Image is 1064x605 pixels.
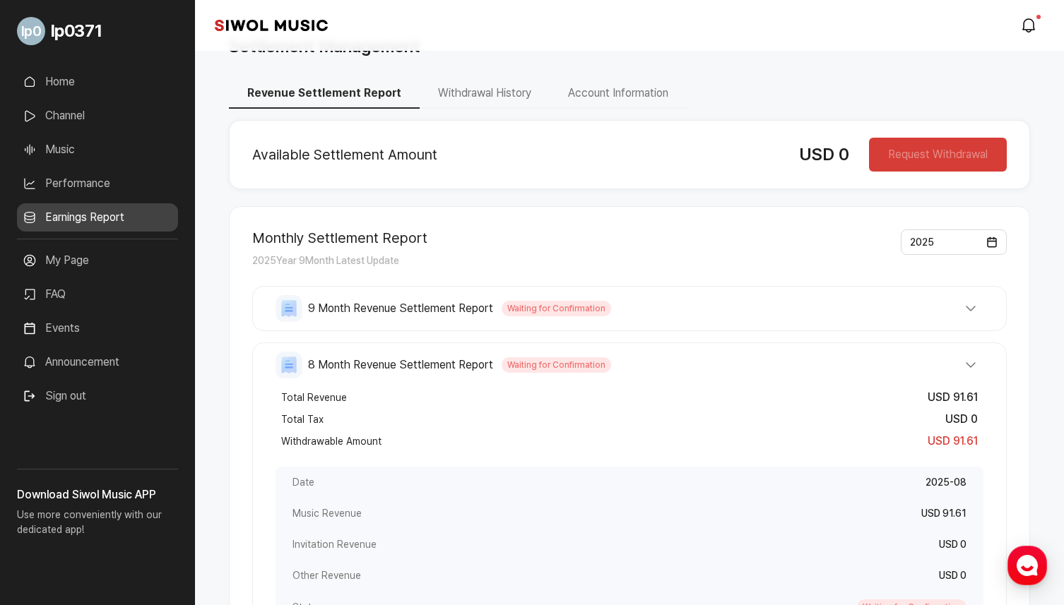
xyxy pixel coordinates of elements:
span: 2025 Year 9 Month Latest Update [252,255,399,266]
span: USD 0 [945,412,978,426]
span: Home [36,469,61,480]
span: Invitation Revenue [292,537,377,551]
a: Home [4,448,93,483]
span: Settings [209,469,244,480]
span: USD 91.61 [928,390,978,404]
button: 2025 [901,229,1007,255]
span: Other Revenue [292,568,361,582]
a: Performance [17,169,178,198]
span: Messages [117,469,159,481]
a: Announcement [17,348,178,376]
span: USD 0 [799,144,849,164]
button: 8 Month Revenue Settlement Report Waiting for Confirmation [276,352,983,378]
button: Withdrawal History [420,79,550,109]
span: 8 Month Revenue Settlement Report [308,357,493,373]
a: Earnings Report [17,203,178,232]
span: Total Tax [281,412,324,426]
span: Date [292,475,314,489]
button: Account Information [550,79,687,109]
a: Channel [17,102,178,130]
a: Messages [93,448,182,483]
a: Home [17,68,178,96]
span: USD 91.61 [921,508,967,519]
span: lp0371 [51,18,102,44]
span: USD 91.61 [928,434,978,448]
span: USD 0 [939,570,967,581]
a: Settings [182,448,271,483]
a: My Page [17,246,178,275]
a: FAQ [17,280,178,309]
a: modal.notifications [1016,11,1044,40]
button: 9 Month Revenue Settlement Report Waiting for Confirmation [276,295,983,322]
button: Revenue Settlement Report [229,79,420,109]
span: Waiting for Confirmation [502,301,611,316]
span: USD 0 [939,539,967,550]
span: Total Revenue [281,390,347,405]
h2: Available Settlement Amount [252,146,776,163]
a: Go to My Profile [17,11,178,51]
span: Withdrawable Amount [281,434,382,448]
h2: Monthly Settlement Report [252,229,427,246]
h3: Download Siwol Music APP [17,486,178,503]
a: Music [17,136,178,164]
div: 2025-08 [926,475,967,489]
span: 2025 [910,236,934,248]
button: Sign out [17,382,92,410]
a: Account Information [550,86,687,100]
span: Waiting for Confirmation [502,357,611,373]
a: Events [17,314,178,342]
a: Revenue Settlement Report [229,86,420,100]
p: Use more conveniently with our dedicated app! [17,503,178,549]
a: Withdrawal History [420,86,550,100]
span: 9 Month Revenue Settlement Report [308,300,493,317]
span: Music Revenue [292,506,362,520]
